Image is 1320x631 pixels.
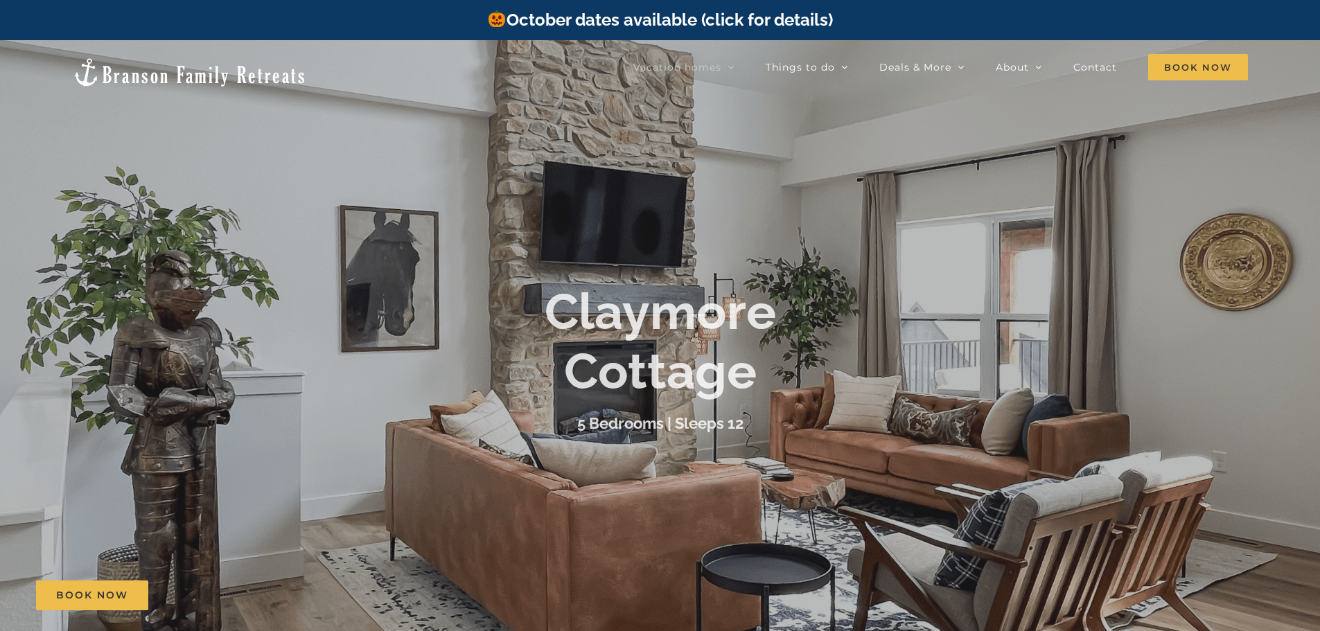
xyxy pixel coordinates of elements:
[766,62,835,72] span: Things to do
[1073,62,1117,72] span: Contact
[545,282,776,400] b: Claymore Cottage
[879,53,965,81] a: Deals & More
[633,53,734,81] a: Vacation homes
[56,589,128,601] span: Book Now
[36,580,148,610] a: Book Now
[72,57,307,88] img: Branson Family Retreats Logo
[1073,53,1117,81] a: Contact
[1148,54,1248,80] span: Book Now
[577,414,743,432] h3: 5 Bedrooms | Sleeps 12
[633,62,721,72] span: Vacation homes
[487,10,832,30] a: October dates available (click for details)
[996,62,1029,72] span: About
[996,53,1042,81] a: About
[879,62,951,72] span: Deals & More
[766,53,848,81] a: Things to do
[489,10,505,27] img: 🎃
[633,53,1248,81] nav: Main Menu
